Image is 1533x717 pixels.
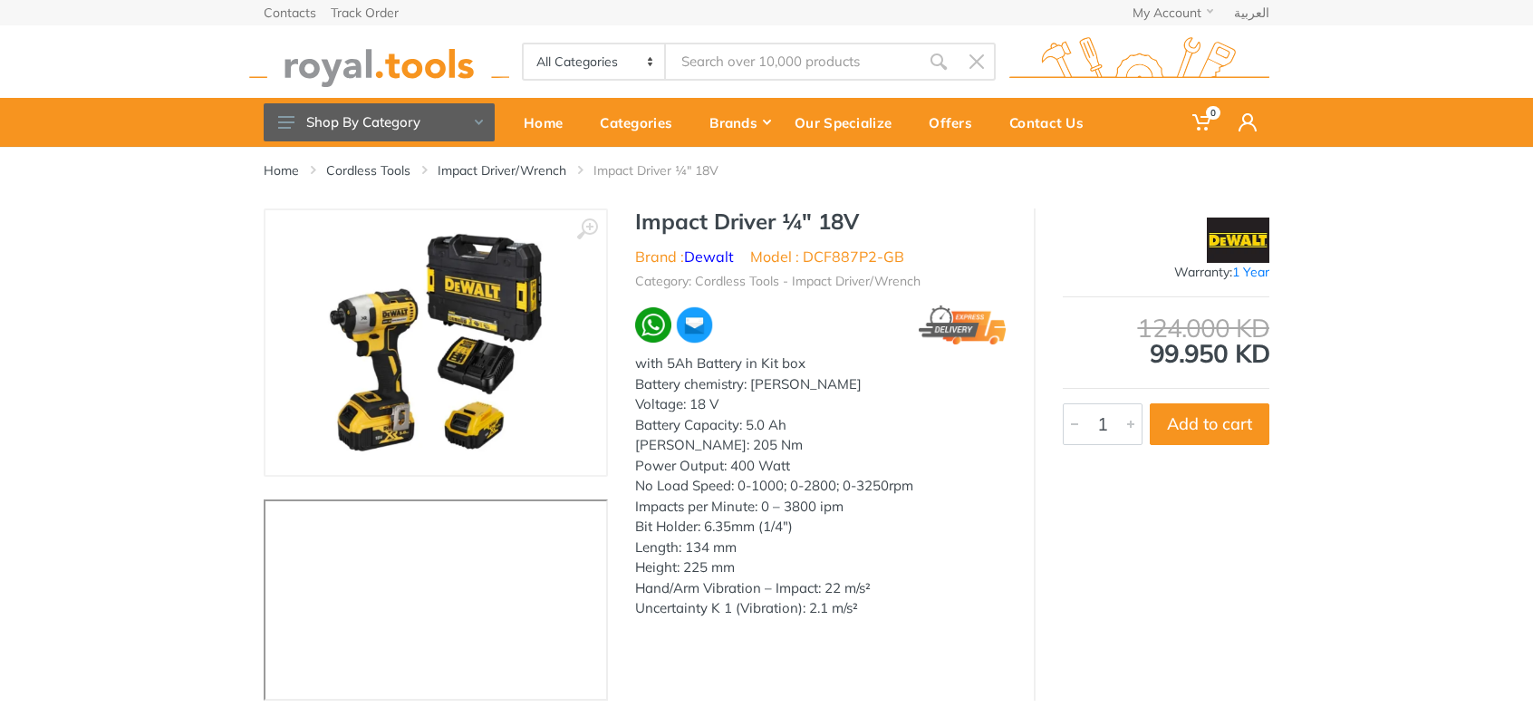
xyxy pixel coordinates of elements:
a: Home [264,161,299,179]
a: Categories [587,98,697,147]
a: Cordless Tools [326,161,410,179]
div: Warranty: [1063,263,1269,282]
a: Our Specialize [782,98,916,147]
a: Contacts [264,6,316,19]
img: ma.webp [675,305,715,345]
img: Royal Tools - Impact Driver ¼ [322,228,550,457]
li: Model : DCF887P2-GB [750,246,904,267]
div: Home [511,103,587,141]
img: royal.tools Logo [249,37,509,87]
div: with 5Ah Battery in Kit box Battery chemistry: [PERSON_NAME] Voltage: 18 V Battery Capacity: 5.0 ... [635,354,1007,619]
div: Our Specialize [782,103,916,141]
a: 0 [1180,98,1226,147]
li: Impact Driver ¼" 18V [593,161,746,179]
div: Offers [916,103,997,141]
li: Category: Cordless Tools - Impact Driver/Wrench [635,272,921,291]
a: Track Order [331,6,399,19]
div: Contact Us [997,103,1108,141]
a: Contact Us [997,98,1108,147]
a: Impact Driver/Wrench [438,161,566,179]
button: Add to cart [1150,403,1269,445]
button: Shop By Category [264,103,495,141]
img: royal.tools Logo [1009,37,1269,87]
a: Dewalt [684,247,734,266]
a: Home [511,98,587,147]
div: 124.000 KD [1063,315,1269,341]
h1: Impact Driver ¼" 18V [635,208,1007,235]
img: express.png [919,305,1007,345]
a: Offers [916,98,997,147]
div: Categories [587,103,697,141]
input: Site search [666,43,920,81]
nav: breadcrumb [264,161,1269,179]
img: wa.webp [635,307,671,344]
span: 1 Year [1232,264,1269,280]
a: العربية [1234,6,1269,19]
select: Category [524,44,666,79]
span: 0 [1206,106,1220,120]
div: Brands [697,103,782,141]
div: 99.950 KD [1063,315,1269,366]
img: Dewalt [1207,218,1270,263]
li: Brand : [635,246,734,267]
